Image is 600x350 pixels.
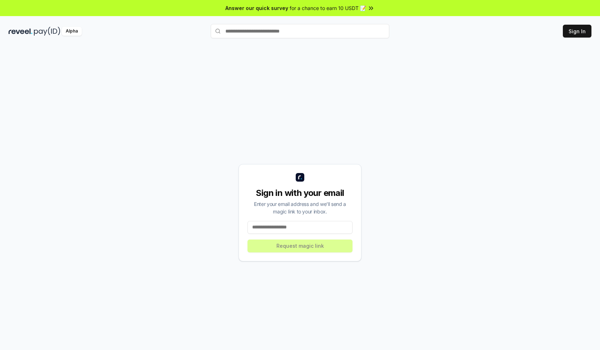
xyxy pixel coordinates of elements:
[290,4,366,12] span: for a chance to earn 10 USDT 📝
[247,187,352,199] div: Sign in with your email
[9,27,32,36] img: reveel_dark
[34,27,60,36] img: pay_id
[296,173,304,182] img: logo_small
[62,27,82,36] div: Alpha
[563,25,591,38] button: Sign In
[247,200,352,215] div: Enter your email address and we’ll send a magic link to your inbox.
[225,4,288,12] span: Answer our quick survey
